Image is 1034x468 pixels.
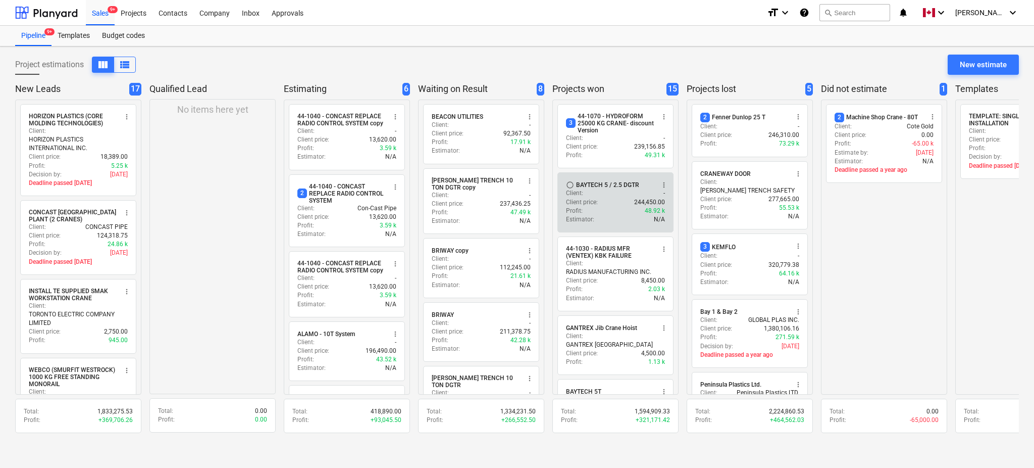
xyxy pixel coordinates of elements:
[700,122,717,131] p: Client :
[15,26,51,46] a: Pipeline9+
[158,415,175,424] p: Profit :
[432,113,483,121] div: BEACON UTILITIES
[529,389,531,397] p: -
[654,215,665,224] p: N/A
[700,186,795,195] p: [PERSON_NAME] TRENCH SAFETY
[779,269,799,278] p: 64.16 k
[501,416,536,425] p: + 266,552.50
[912,139,934,148] p: -65.00 k
[969,144,986,153] p: Profit :
[376,355,396,364] p: 43.52 k
[44,28,55,35] span: 9+
[391,394,399,402] span: more_vert
[526,113,534,121] span: more_vert
[24,416,40,425] p: Profit :
[964,407,979,416] p: Total :
[794,242,802,250] span: more_vert
[297,300,326,309] p: Estimator :
[768,131,799,139] p: 246,310.00
[566,245,654,259] div: 44-1030 - RADIUS MFR (VENTEX) KBK FAILURE
[798,252,799,260] p: -
[123,209,131,217] span: more_vert
[529,255,531,263] p: -
[29,209,117,223] div: CONCAST [GEOGRAPHIC_DATA] PLANT (2 CRANES)
[432,121,449,129] p: Client :
[427,416,443,425] p: Profit :
[432,345,460,353] p: Estimator :
[111,162,128,170] p: 5.25 k
[695,407,710,416] p: Total :
[648,285,665,294] p: 2.03 k
[700,170,751,178] div: CRANEWAY DOOR
[29,153,61,161] p: Client price :
[910,416,939,425] p: -65,000.00
[51,26,96,46] div: Templates
[788,278,799,287] p: N/A
[700,342,733,351] p: Decision by :
[366,347,396,355] p: 196,490.00
[29,223,46,231] p: Client :
[432,311,454,319] div: BRIWAY
[369,213,396,221] p: 13,620.00
[529,191,531,200] p: -
[432,200,463,208] p: Client price :
[432,281,460,290] p: Estimator :
[552,83,662,96] p: Projects won
[566,341,653,349] p: GANTREX [GEOGRAPHIC_DATA]
[29,127,46,135] p: Client :
[297,189,307,198] span: 2
[922,157,934,166] p: N/A
[566,324,637,332] div: GANTREX Jib Crane Hoist
[830,416,846,425] p: Profit :
[566,151,583,160] p: Profit :
[297,283,329,291] p: Client price :
[391,330,399,338] span: more_vert
[369,135,396,144] p: 13,620.00
[566,143,598,151] p: Client price :
[935,7,947,19] i: keyboard_arrow_down
[666,83,679,96] span: 15
[835,166,934,174] p: Deadline passed a year ago
[297,221,314,230] p: Profit :
[391,260,399,268] span: more_vert
[292,416,309,425] p: Profit :
[928,113,937,121] span: more_vert
[561,407,576,416] p: Total :
[297,274,315,283] p: Client :
[660,388,668,396] span: more_vert
[297,338,315,347] p: Client :
[660,113,668,121] span: more_vert
[297,204,315,213] p: Client :
[432,375,520,389] div: [PERSON_NAME] TRENCH 10 TON DGTR
[29,366,117,388] div: WEBCO (SMURFIT WESTROCK) 1000 KG FREE STANDING MONORAIL
[284,83,398,96] p: Estimating
[432,272,448,280] p: Profit :
[297,127,315,135] p: Client :
[29,135,128,153] p: HORIZON PLASTICS INTERNATIONAL INC.
[432,336,448,345] p: Profit :
[566,388,601,396] div: BAYTECH 5T
[641,349,665,358] p: 4,500.00
[660,181,668,189] span: more_vert
[97,231,128,240] p: 124,318.75
[29,388,46,396] p: Client :
[97,407,133,416] p: 1,833,275.53
[700,351,799,359] p: Deadline passed a year ago
[297,394,318,402] div: ALAMO
[940,83,947,96] span: 1
[292,407,307,416] p: Total :
[427,407,442,416] p: Total :
[566,198,598,207] p: Client price :
[805,83,813,96] span: 5
[510,138,531,147] p: 17.91 k
[29,162,45,170] p: Profit :
[835,139,851,148] p: Profit :
[969,135,1001,144] p: Client price :
[29,113,117,127] div: HORIZON PLASTICS (CORE MOLDING TECHNOLOGIES)
[695,416,712,425] p: Profit :
[700,333,717,342] p: Profit :
[119,59,131,71] span: View as columns
[297,213,329,221] p: Client price :
[835,157,863,166] p: Estimator :
[907,122,934,131] p: Cote Gold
